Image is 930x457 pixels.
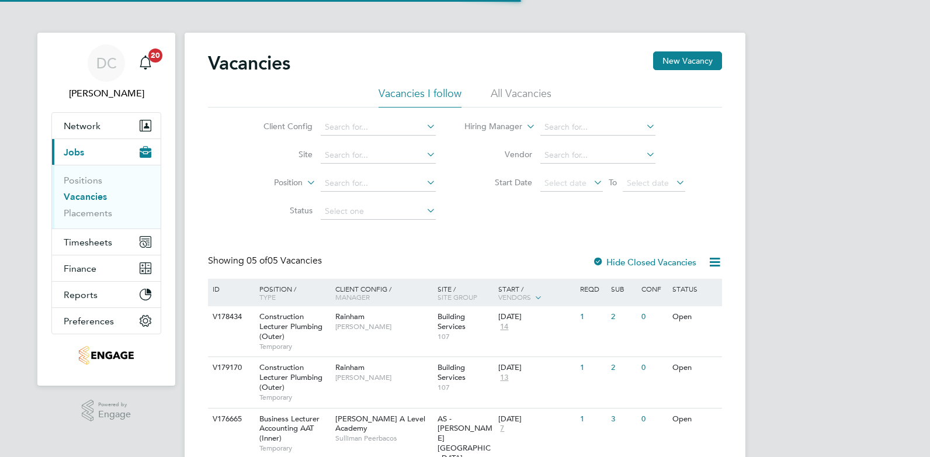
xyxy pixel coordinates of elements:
button: Jobs [52,139,161,165]
label: Position [235,177,303,189]
span: Reports [64,289,98,300]
span: 107 [438,383,493,392]
img: jjfox-logo-retina.png [79,346,133,365]
label: Client Config [245,121,313,131]
li: All Vacancies [491,86,551,108]
label: Status [245,205,313,216]
div: [DATE] [498,414,574,424]
span: 14 [498,322,510,332]
input: Search for... [321,147,436,164]
div: V176665 [210,408,251,430]
span: Construction Lecturer Plumbing (Outer) [259,311,322,341]
nav: Main navigation [37,33,175,386]
span: Manager [335,292,370,302]
h2: Vacancies [208,51,290,75]
div: 1 [577,357,608,379]
span: To [605,175,620,190]
span: 13 [498,373,510,383]
a: Powered byEngage [82,400,131,422]
span: Rainham [335,362,365,372]
div: Open [669,408,720,430]
div: 2 [608,357,638,379]
div: Site / [435,279,496,307]
input: Search for... [321,175,436,192]
div: 0 [638,357,669,379]
span: Powered by [98,400,131,410]
div: 2 [608,306,638,328]
li: Vacancies I follow [379,86,461,108]
div: Position / [251,279,332,307]
span: Finance [64,263,96,274]
span: 20 [148,49,162,63]
span: Network [64,120,100,131]
div: 3 [608,408,638,430]
div: V179170 [210,357,251,379]
span: Preferences [64,316,114,327]
span: [PERSON_NAME] A Level Academy [335,414,425,434]
button: Reports [52,282,161,307]
a: Go to home page [51,346,161,365]
button: Finance [52,255,161,281]
a: 20 [134,44,157,82]
span: Temporary [259,393,329,402]
input: Select one [321,203,436,220]
span: Jobs [64,147,84,158]
div: 1 [577,408,608,430]
span: [PERSON_NAME] [335,373,432,382]
a: Placements [64,207,112,219]
a: Positions [64,175,102,186]
label: Hiring Manager [455,121,522,133]
div: 1 [577,306,608,328]
div: Sub [608,279,638,299]
span: Vendors [498,292,531,302]
label: Site [245,149,313,160]
span: Dan Clarke [51,86,161,101]
span: 7 [498,424,506,434]
span: Timesheets [64,237,112,248]
button: Preferences [52,308,161,334]
span: DC [96,56,117,71]
div: Open [669,306,720,328]
span: 05 of [247,255,268,266]
div: Jobs [52,165,161,228]
div: Client Config / [332,279,435,307]
button: New Vacancy [653,51,722,70]
a: Vacancies [64,191,107,202]
span: Building Services [438,311,466,331]
span: Type [259,292,276,302]
input: Search for... [540,147,655,164]
span: [PERSON_NAME] [335,322,432,331]
label: Vendor [465,149,532,160]
span: Temporary [259,342,329,351]
div: 0 [638,306,669,328]
span: Engage [98,410,131,420]
div: V178434 [210,306,251,328]
div: Conf [638,279,669,299]
label: Hide Closed Vacancies [592,257,696,268]
input: Search for... [321,119,436,136]
span: 107 [438,332,493,341]
span: Select date [627,178,669,188]
input: Search for... [540,119,655,136]
button: Timesheets [52,229,161,255]
div: Start / [495,279,577,308]
span: Rainham [335,311,365,321]
span: Temporary [259,444,329,453]
span: Select date [544,178,587,188]
div: Reqd [577,279,608,299]
div: Showing [208,255,324,267]
a: DC[PERSON_NAME] [51,44,161,101]
span: Site Group [438,292,477,302]
span: Building Services [438,362,466,382]
span: Sulliman Peerbacos [335,434,432,443]
span: 05 Vacancies [247,255,322,266]
div: [DATE] [498,363,574,373]
div: [DATE] [498,312,574,322]
div: Open [669,357,720,379]
div: 0 [638,408,669,430]
button: Network [52,113,161,139]
label: Start Date [465,177,532,188]
div: ID [210,279,251,299]
span: Construction Lecturer Plumbing (Outer) [259,362,322,392]
span: Business Lecturer Accounting AAT (Inner) [259,414,320,444]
